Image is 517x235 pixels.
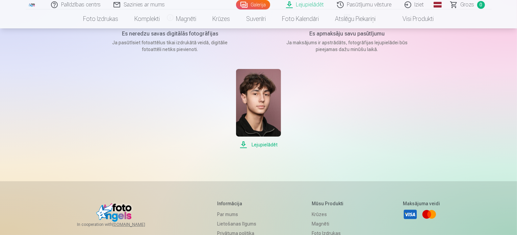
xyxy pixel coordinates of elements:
a: Komplekti [127,9,168,28]
a: Par mums [217,210,256,219]
span: 0 [477,1,485,9]
a: Atslēgu piekariņi [327,9,384,28]
a: Foto izdrukas [75,9,127,28]
a: Krūzes [205,9,238,28]
a: Visa [403,207,418,222]
a: Mastercard [422,207,437,222]
a: [DOMAIN_NAME] [112,222,161,227]
img: /fa4 [28,3,36,7]
a: Lejupielādēt [236,69,281,149]
h5: Informācija [217,200,256,207]
h5: Es apmaksāju savu pasūtījumu [283,30,411,38]
h5: Maksājuma veidi [403,200,440,207]
p: Ja maksājums ir apstrādāts, fotogrāfijas lejupielādei būs pieejamas dažu minūšu laikā. [283,39,411,53]
a: Visi produkti [384,9,442,28]
p: Ja pasūtīsiet fotoattēlus tikai izdrukātā veidā, digitālie fotoattēli netiks pievienoti. [106,39,234,53]
h5: Mūsu produkti [312,200,347,207]
h5: Es neredzu savas digitālās fotogrāfijas [106,30,234,38]
span: Lejupielādēt [236,141,281,149]
span: In cooperation with [77,222,161,227]
a: Magnēti [312,219,347,229]
a: Suvenīri [238,9,274,28]
a: Lietošanas līgums [217,219,256,229]
a: Krūzes [312,210,347,219]
a: Magnēti [168,9,205,28]
span: Grozs [461,1,474,9]
a: Foto kalendāri [274,9,327,28]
